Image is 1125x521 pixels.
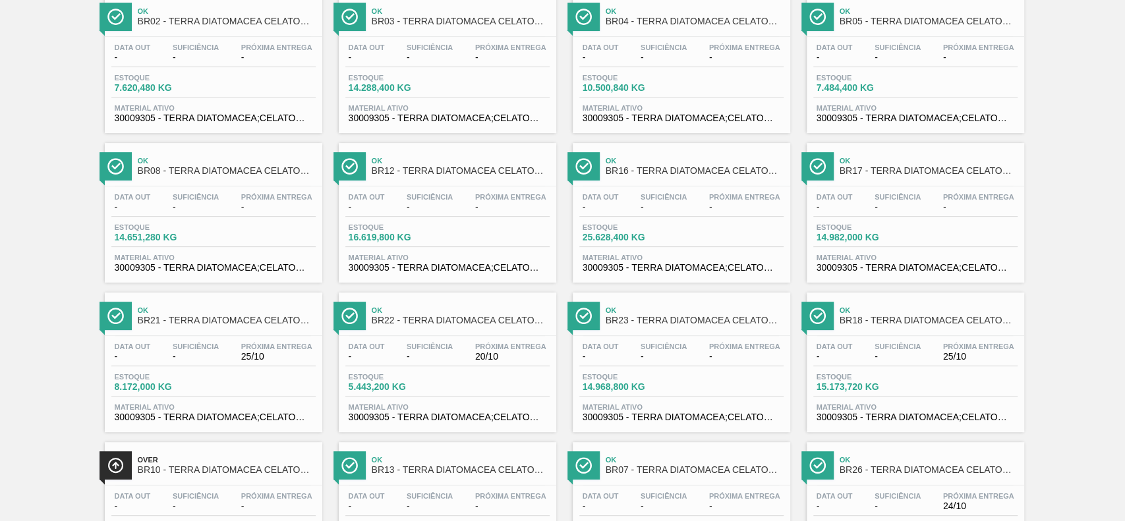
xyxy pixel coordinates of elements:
[583,352,619,362] span: -
[173,202,219,212] span: -
[107,457,124,474] img: Ícone
[583,492,619,500] span: Data out
[115,403,312,411] span: Material ativo
[943,193,1014,201] span: Próxima Entrega
[817,501,853,511] span: -
[115,382,207,392] span: 8.172,000 KG
[641,43,687,51] span: Suficiência
[115,193,151,201] span: Data out
[606,16,784,26] span: BR04 - TERRA DIATOMACEA CELATOM FW14
[709,492,780,500] span: Próxima Entrega
[107,9,124,25] img: Ícone
[583,43,619,51] span: Data out
[875,352,921,362] span: -
[809,158,826,175] img: Ícone
[583,412,780,422] span: 30009305 - TERRA DIATOMACEA;CELATOM FW14
[575,9,592,25] img: Ícone
[349,492,385,500] span: Data out
[840,306,1018,314] span: Ok
[95,283,329,432] a: ÍconeOkBR21 - TERRA DIATOMACEA CELATOM FW14Data out-Suficiência-Próxima Entrega25/10Estoque8.172,...
[173,343,219,350] span: Suficiência
[341,158,358,175] img: Ícone
[349,403,546,411] span: Material ativo
[563,133,797,283] a: ÍconeOkBR16 - TERRA DIATOMACEA CELATOM FW14Data out-Suficiência-Próxima Entrega-Estoque25.628,400...
[372,315,550,325] span: BR22 - TERRA DIATOMACEA CELATOM FW14
[943,343,1014,350] span: Próxima Entrega
[817,352,853,362] span: -
[583,74,675,82] span: Estoque
[138,16,316,26] span: BR02 - TERRA DIATOMACEA CELATOM FW14
[641,202,687,212] span: -
[606,166,784,176] span: BR16 - TERRA DIATOMACEA CELATOM FW14
[349,113,546,123] span: 30009305 - TERRA DIATOMACEA;CELATOM FW14
[475,492,546,500] span: Próxima Entrega
[329,283,563,432] a: ÍconeOkBR22 - TERRA DIATOMACEA CELATOM FW14Data out-Suficiência-Próxima Entrega20/10Estoque5.443,...
[840,16,1018,26] span: BR05 - TERRA DIATOMACEA CELATOM FW14
[372,456,550,464] span: Ok
[817,492,853,500] span: Data out
[349,373,441,381] span: Estoque
[817,83,909,93] span: 7.484,400 KG
[349,104,546,112] span: Material ativo
[138,166,316,176] span: BR08 - TERRA DIATOMACEA CELATOM FW14
[241,352,312,362] span: 25/10
[115,263,312,273] span: 30009305 - TERRA DIATOMACEA;CELATOM FW14
[606,465,784,475] span: BR07 - TERRA DIATOMACEA CELATOM FW14
[115,492,151,500] span: Data out
[115,53,151,63] span: -
[138,306,316,314] span: Ok
[138,465,316,475] span: BR10 - TERRA DIATOMACEA CELATOM FW14
[809,9,826,25] img: Ícone
[341,9,358,25] img: Ícone
[875,492,921,500] span: Suficiência
[840,465,1018,475] span: BR26 - TERRA DIATOMACEA CELATOM FW14
[349,254,546,261] span: Material ativo
[641,343,687,350] span: Suficiência
[875,43,921,51] span: Suficiência
[372,157,550,165] span: Ok
[943,352,1014,362] span: 25/10
[583,233,675,242] span: 25.628,400 KG
[817,233,909,242] span: 14.982,000 KG
[709,53,780,63] span: -
[115,254,312,261] span: Material ativo
[641,193,687,201] span: Suficiência
[817,263,1014,273] span: 30009305 - TERRA DIATOMACEA;CELATOM FW14
[349,263,546,273] span: 30009305 - TERRA DIATOMACEA;CELATOM FW14
[606,7,784,15] span: Ok
[809,457,826,474] img: Ícone
[349,193,385,201] span: Data out
[943,202,1014,212] span: -
[943,43,1014,51] span: Próxima Entrega
[115,113,312,123] span: 30009305 - TERRA DIATOMACEA;CELATOM FW14
[372,7,550,15] span: Ok
[583,104,780,112] span: Material ativo
[173,193,219,201] span: Suficiência
[709,193,780,201] span: Próxima Entrega
[341,457,358,474] img: Ícone
[583,343,619,350] span: Data out
[583,382,675,392] span: 14.968,800 KG
[817,373,909,381] span: Estoque
[173,501,219,511] span: -
[349,382,441,392] span: 5.443,200 KG
[138,315,316,325] span: BR21 - TERRA DIATOMACEA CELATOM FW14
[475,501,546,511] span: -
[583,403,780,411] span: Material ativo
[407,352,453,362] span: -
[115,412,312,422] span: 30009305 - TERRA DIATOMACEA;CELATOM FW14
[817,223,909,231] span: Estoque
[115,233,207,242] span: 14.651,280 KG
[817,202,853,212] span: -
[115,202,151,212] span: -
[407,53,453,63] span: -
[349,83,441,93] span: 14.288,400 KG
[709,202,780,212] span: -
[709,343,780,350] span: Próxima Entrega
[797,133,1031,283] a: ÍconeOkBR17 - TERRA DIATOMACEA CELATOM FW14Data out-Suficiência-Próxima Entrega-Estoque14.982,000...
[115,43,151,51] span: Data out
[583,501,619,511] span: -
[943,53,1014,63] span: -
[115,373,207,381] span: Estoque
[575,158,592,175] img: Ícone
